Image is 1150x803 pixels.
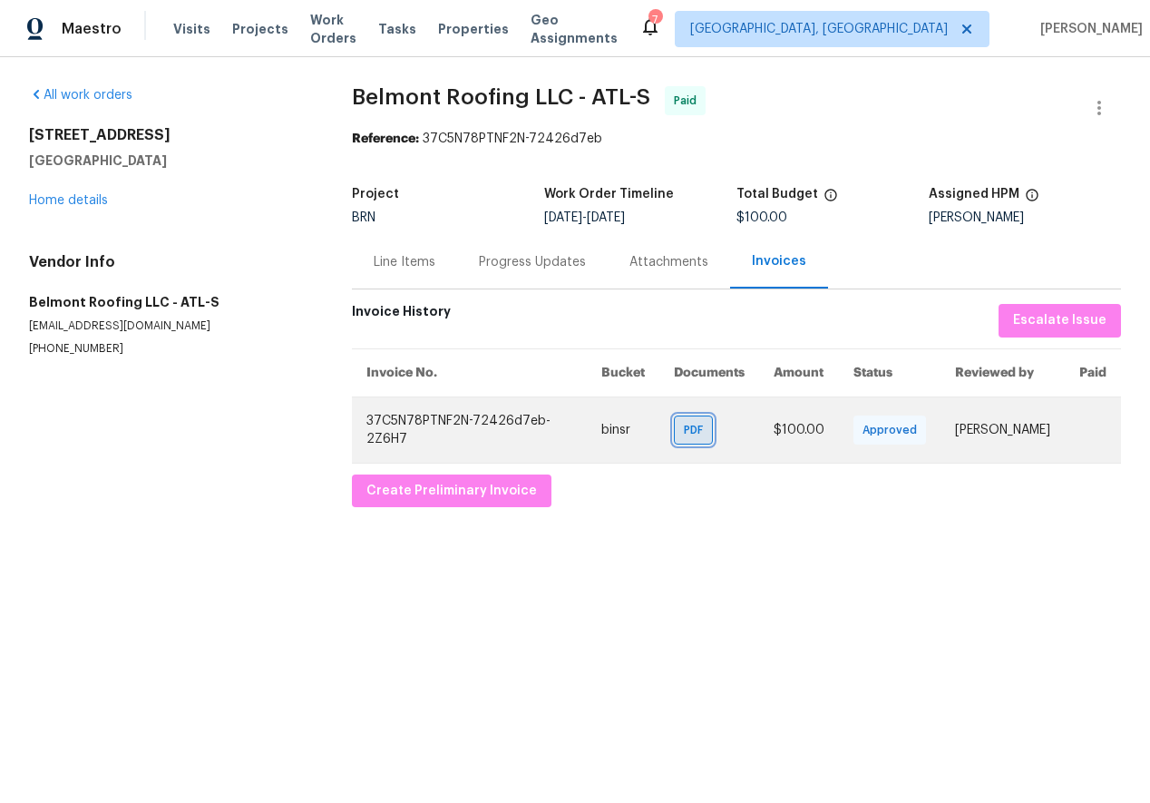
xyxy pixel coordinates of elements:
[587,211,625,224] span: [DATE]
[352,130,1121,148] div: 37C5N78PTNF2N-72426d7eb
[659,348,759,397] th: Documents
[629,253,708,271] div: Attachments
[999,304,1121,338] button: Escalate Issue
[173,20,210,38] span: Visits
[648,11,661,29] div: 7
[544,211,582,224] span: [DATE]
[438,20,509,38] span: Properties
[62,20,122,38] span: Maestro
[544,188,674,201] h5: Work Order Timeline
[352,397,587,463] td: 37C5N78PTNF2N-72426d7eb-2Z6H7
[29,293,308,311] h5: Belmont Roofing LLC - ATL-S
[774,424,824,436] span: $100.00
[29,152,308,170] h5: [GEOGRAPHIC_DATA]
[366,480,537,503] span: Create Preliminary Invoice
[862,421,924,439] span: Approved
[684,421,710,439] span: PDF
[674,92,704,110] span: Paid
[1025,188,1039,211] span: The hpm assigned to this work order.
[940,397,1065,463] td: [PERSON_NAME]
[759,348,839,397] th: Amount
[352,304,451,328] h6: Invoice History
[352,132,419,145] b: Reference:
[1033,20,1143,38] span: [PERSON_NAME]
[29,253,308,271] h4: Vendor Info
[479,253,586,271] div: Progress Updates
[352,475,551,508] button: Create Preliminary Invoice
[587,397,659,463] td: binsr
[29,341,308,357] p: [PHONE_NUMBER]
[352,86,650,108] span: Belmont Roofing LLC - ATL-S
[310,11,356,47] span: Work Orders
[29,318,308,334] p: [EMAIL_ADDRESS][DOMAIN_NAME]
[352,348,587,397] th: Invoice No.
[929,211,1121,224] div: [PERSON_NAME]
[352,188,399,201] h5: Project
[378,23,416,35] span: Tasks
[752,252,806,270] div: Invoices
[29,126,308,144] h2: [STREET_ADDRESS]
[736,188,818,201] h5: Total Budget
[587,348,659,397] th: Bucket
[690,20,948,38] span: [GEOGRAPHIC_DATA], [GEOGRAPHIC_DATA]
[232,20,288,38] span: Projects
[531,11,618,47] span: Geo Assignments
[929,188,1019,201] h5: Assigned HPM
[839,348,940,397] th: Status
[544,211,625,224] span: -
[736,211,787,224] span: $100.00
[824,188,838,211] span: The total cost of line items that have been proposed by Opendoor. This sum includes line items th...
[1013,309,1106,332] span: Escalate Issue
[374,253,435,271] div: Line Items
[1065,348,1121,397] th: Paid
[29,89,132,102] a: All work orders
[674,416,713,445] div: PDF
[940,348,1065,397] th: Reviewed by
[29,194,108,207] a: Home details
[352,211,375,224] span: BRN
